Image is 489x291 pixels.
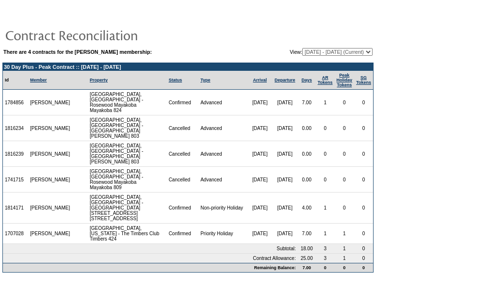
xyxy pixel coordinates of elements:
[88,90,167,115] td: [GEOGRAPHIC_DATA], [GEOGRAPHIC_DATA] - Rosewood Mayakoba Mayakoba 824
[88,224,167,244] td: [GEOGRAPHIC_DATA], [US_STATE] - The Timbers Club Timbers 424
[316,90,335,115] td: 1
[169,78,182,82] a: Status
[167,115,199,141] td: Cancelled
[316,141,335,167] td: 0
[3,193,28,224] td: 1814171
[3,263,298,272] td: Remaining Balance:
[335,90,355,115] td: 0
[247,224,272,244] td: [DATE]
[3,49,152,55] b: There are 4 contracts for the [PERSON_NAME] membership:
[247,167,272,193] td: [DATE]
[316,244,335,254] td: 3
[88,141,167,167] td: [GEOGRAPHIC_DATA], [GEOGRAPHIC_DATA] - [GEOGRAPHIC_DATA] [PERSON_NAME] 803
[3,224,28,244] td: 1707028
[247,115,272,141] td: [DATE]
[3,141,28,167] td: 1816239
[272,141,298,167] td: [DATE]
[316,193,335,224] td: 1
[298,254,316,263] td: 25.00
[335,244,355,254] td: 1
[28,115,72,141] td: [PERSON_NAME]
[3,167,28,193] td: 1741715
[247,141,272,167] td: [DATE]
[301,78,312,82] a: Days
[28,193,72,224] td: [PERSON_NAME]
[354,115,373,141] td: 0
[316,263,335,272] td: 0
[335,263,355,272] td: 0
[272,115,298,141] td: [DATE]
[88,193,167,224] td: [GEOGRAPHIC_DATA], [GEOGRAPHIC_DATA] - [GEOGRAPHIC_DATA][STREET_ADDRESS] [STREET_ADDRESS]
[167,90,199,115] td: Confirmed
[28,141,72,167] td: [PERSON_NAME]
[316,254,335,263] td: 3
[318,75,333,85] a: ARTokens
[3,90,28,115] td: 1784856
[198,141,247,167] td: Advanced
[298,224,316,244] td: 7.00
[354,263,373,272] td: 0
[3,115,28,141] td: 1816234
[167,193,199,224] td: Confirmed
[316,115,335,141] td: 0
[3,254,298,263] td: Contract Allowance:
[272,167,298,193] td: [DATE]
[335,115,355,141] td: 0
[354,167,373,193] td: 0
[316,224,335,244] td: 1
[356,75,371,85] a: SGTokens
[198,115,247,141] td: Advanced
[200,78,210,82] a: Type
[354,193,373,224] td: 0
[337,73,353,87] a: Peak HolidayTokens
[298,115,316,141] td: 0.00
[335,193,355,224] td: 0
[272,90,298,115] td: [DATE]
[247,193,272,224] td: [DATE]
[90,78,108,82] a: Property
[298,141,316,167] td: 0.00
[335,224,355,244] td: 1
[298,244,316,254] td: 18.00
[3,71,28,90] td: Id
[28,90,72,115] td: [PERSON_NAME]
[198,90,247,115] td: Advanced
[198,224,247,244] td: Priority Holiday
[3,244,298,254] td: Subtotal:
[354,141,373,167] td: 0
[298,90,316,115] td: 7.00
[167,141,199,167] td: Cancelled
[272,224,298,244] td: [DATE]
[198,167,247,193] td: Advanced
[275,78,295,82] a: Departure
[28,224,72,244] td: [PERSON_NAME]
[335,141,355,167] td: 0
[88,115,167,141] td: [GEOGRAPHIC_DATA], [GEOGRAPHIC_DATA] - [GEOGRAPHIC_DATA] [PERSON_NAME] 803
[241,48,373,56] td: View:
[298,263,316,272] td: 7.00
[198,193,247,224] td: Non-priority Holiday
[298,193,316,224] td: 4.00
[167,224,199,244] td: Confirmed
[354,244,373,254] td: 0
[335,254,355,263] td: 1
[88,167,167,193] td: [GEOGRAPHIC_DATA], [GEOGRAPHIC_DATA] - Rosewood Mayakoba Mayakoba 809
[3,63,373,71] td: 30 Day Plus - Peak Contract :: [DATE] - [DATE]
[167,167,199,193] td: Cancelled
[30,78,47,82] a: Member
[354,90,373,115] td: 0
[354,254,373,263] td: 0
[5,25,199,45] img: pgTtlContractReconciliation.gif
[28,167,72,193] td: [PERSON_NAME]
[335,167,355,193] td: 0
[272,193,298,224] td: [DATE]
[354,224,373,244] td: 0
[247,90,272,115] td: [DATE]
[298,167,316,193] td: 0.00
[253,78,267,82] a: Arrival
[316,167,335,193] td: 0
